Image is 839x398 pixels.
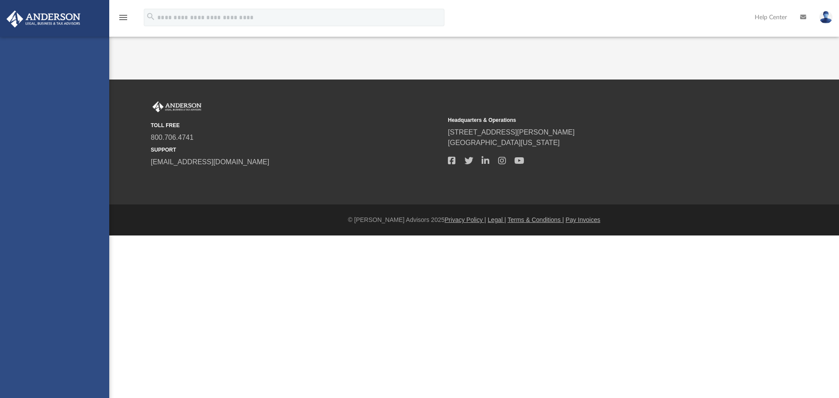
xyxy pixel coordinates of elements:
img: Anderson Advisors Platinum Portal [4,10,83,28]
a: Pay Invoices [565,216,600,223]
img: User Pic [819,11,832,24]
a: Privacy Policy | [445,216,486,223]
a: Legal | [488,216,506,223]
a: menu [118,17,128,23]
a: [STREET_ADDRESS][PERSON_NAME] [448,128,575,136]
small: TOLL FREE [151,121,442,129]
i: menu [118,12,128,23]
a: 800.706.4741 [151,134,194,141]
i: search [146,12,156,21]
div: © [PERSON_NAME] Advisors 2025 [109,215,839,225]
a: [GEOGRAPHIC_DATA][US_STATE] [448,139,560,146]
small: SUPPORT [151,146,442,154]
small: Headquarters & Operations [448,116,739,124]
a: Terms & Conditions | [508,216,564,223]
a: [EMAIL_ADDRESS][DOMAIN_NAME] [151,158,269,166]
img: Anderson Advisors Platinum Portal [151,101,203,113]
